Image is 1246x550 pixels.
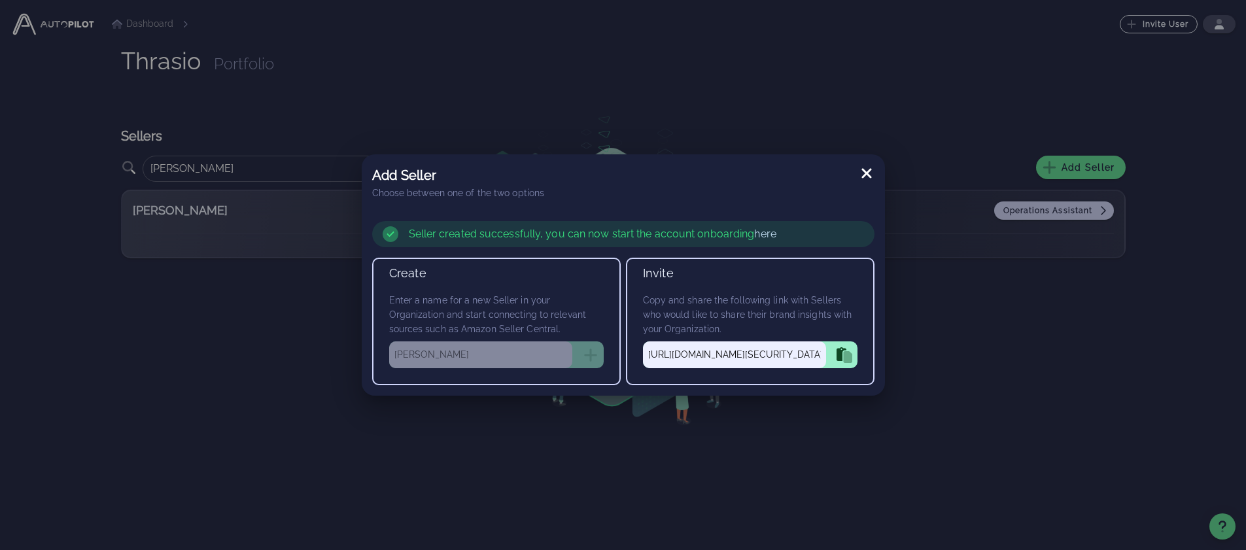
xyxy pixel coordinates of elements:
[409,227,864,241] div: Seller created successfully, you can now start the account onboarding
[379,293,614,378] div: Enter a name for a new Seller in your Organization and start connecting to relevant sources such ...
[754,228,776,240] a: here
[632,293,868,378] div: Copy and share the following link with Sellers who would like to share their brand insights with ...
[362,154,555,196] div: Add Seller
[362,186,555,211] div: Choose between one of the two options
[632,264,868,293] div: Invite
[389,341,572,368] input: Seller name
[379,264,614,293] div: Create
